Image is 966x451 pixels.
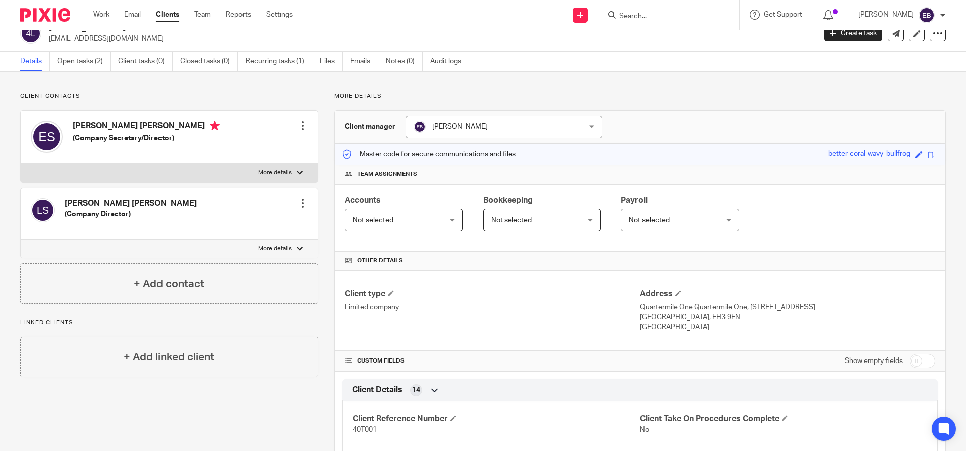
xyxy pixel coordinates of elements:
[20,23,41,44] img: svg%3E
[93,10,109,20] a: Work
[124,10,141,20] a: Email
[483,196,533,204] span: Bookkeeping
[640,322,935,332] p: [GEOGRAPHIC_DATA]
[352,385,403,395] span: Client Details
[345,357,640,365] h4: CUSTOM FIELDS
[65,209,197,219] h5: (Company Director)
[334,92,946,100] p: More details
[73,133,220,143] h5: (Company Secretary/Director)
[350,52,378,71] a: Emails
[194,10,211,20] a: Team
[342,149,516,159] p: Master code for secure communications and files
[845,356,903,366] label: Show empty fields
[20,319,318,327] p: Linked clients
[65,198,197,209] h4: [PERSON_NAME] [PERSON_NAME]
[118,52,173,71] a: Client tasks (0)
[824,25,882,41] a: Create task
[353,414,640,424] h4: Client Reference Number
[226,10,251,20] a: Reports
[640,312,935,322] p: [GEOGRAPHIC_DATA], EH3 9EN
[124,349,214,365] h4: + Add linked client
[320,52,343,71] a: Files
[491,217,532,224] span: Not selected
[156,10,179,20] a: Clients
[345,122,395,132] h3: Client manager
[386,52,423,71] a: Notes (0)
[764,11,802,18] span: Get Support
[858,10,914,20] p: [PERSON_NAME]
[20,92,318,100] p: Client contacts
[31,121,63,153] img: svg%3E
[919,7,935,23] img: svg%3E
[246,52,312,71] a: Recurring tasks (1)
[258,169,292,177] p: More details
[345,196,381,204] span: Accounts
[621,196,648,204] span: Payroll
[57,52,111,71] a: Open tasks (2)
[345,289,640,299] h4: Client type
[31,198,55,222] img: svg%3E
[353,217,393,224] span: Not selected
[345,302,640,312] p: Limited company
[73,121,220,133] h4: [PERSON_NAME] [PERSON_NAME]
[258,245,292,253] p: More details
[180,52,238,71] a: Closed tasks (0)
[432,123,488,130] span: [PERSON_NAME]
[357,170,417,178] span: Team assignments
[430,52,469,71] a: Audit logs
[629,217,670,224] span: Not selected
[20,52,50,71] a: Details
[357,257,403,265] span: Other details
[618,12,709,21] input: Search
[134,276,204,292] h4: + Add contact
[828,149,910,160] div: better-coral-wavy-bullfrog
[640,289,935,299] h4: Address
[266,10,293,20] a: Settings
[353,426,377,433] span: 40T001
[414,121,426,133] img: svg%3E
[20,8,70,22] img: Pixie
[640,414,927,424] h4: Client Take On Procedures Complete
[412,385,420,395] span: 14
[640,426,649,433] span: No
[49,34,809,44] p: [EMAIL_ADDRESS][DOMAIN_NAME]
[640,302,935,312] p: Quartermile One Quartermile One, [STREET_ADDRESS]
[210,121,220,131] i: Primary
